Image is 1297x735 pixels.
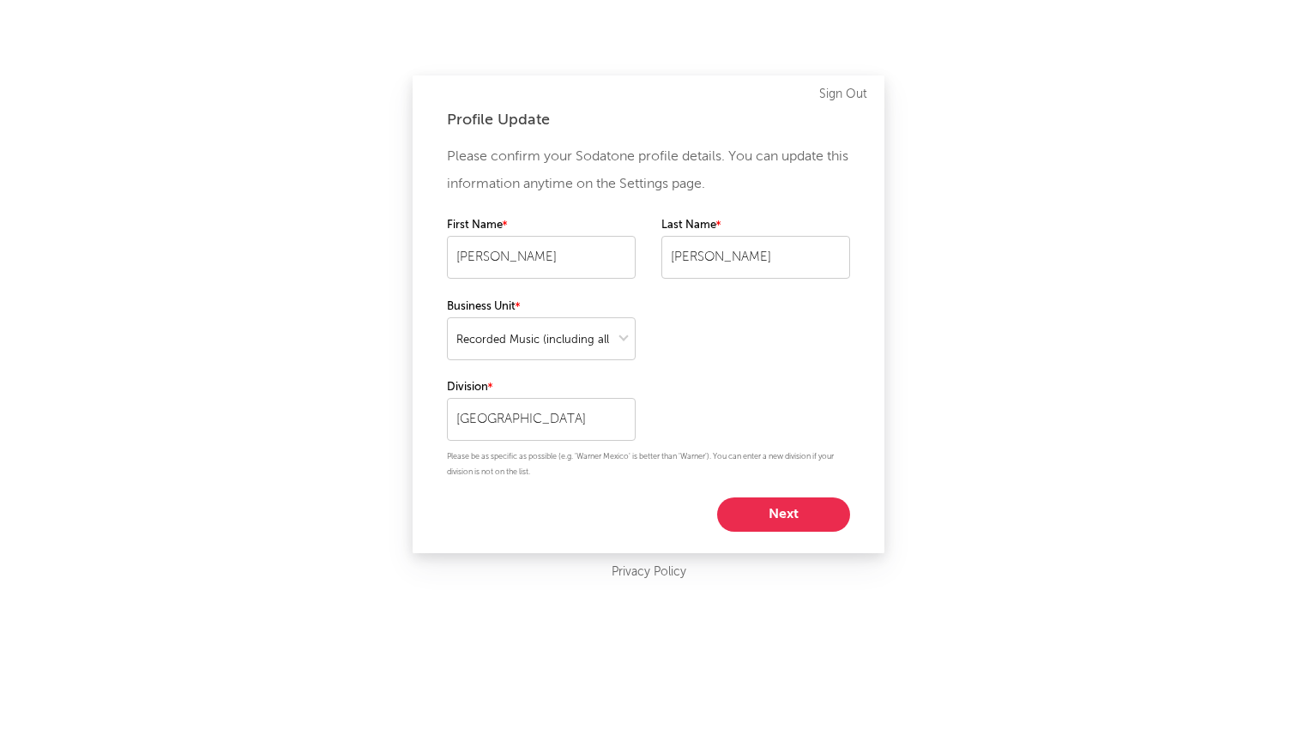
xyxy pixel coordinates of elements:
[447,377,636,398] label: Division
[447,110,850,130] div: Profile Update
[717,497,850,532] button: Next
[661,215,850,236] label: Last Name
[612,562,686,583] a: Privacy Policy
[447,398,636,441] input: Your division
[447,215,636,236] label: First Name
[447,236,636,279] input: Your first name
[661,236,850,279] input: Your last name
[447,143,850,198] p: Please confirm your Sodatone profile details. You can update this information anytime on the Sett...
[447,297,636,317] label: Business Unit
[447,449,850,480] p: Please be as specific as possible (e.g. 'Warner Mexico' is better than 'Warner'). You can enter a...
[819,84,867,105] a: Sign Out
